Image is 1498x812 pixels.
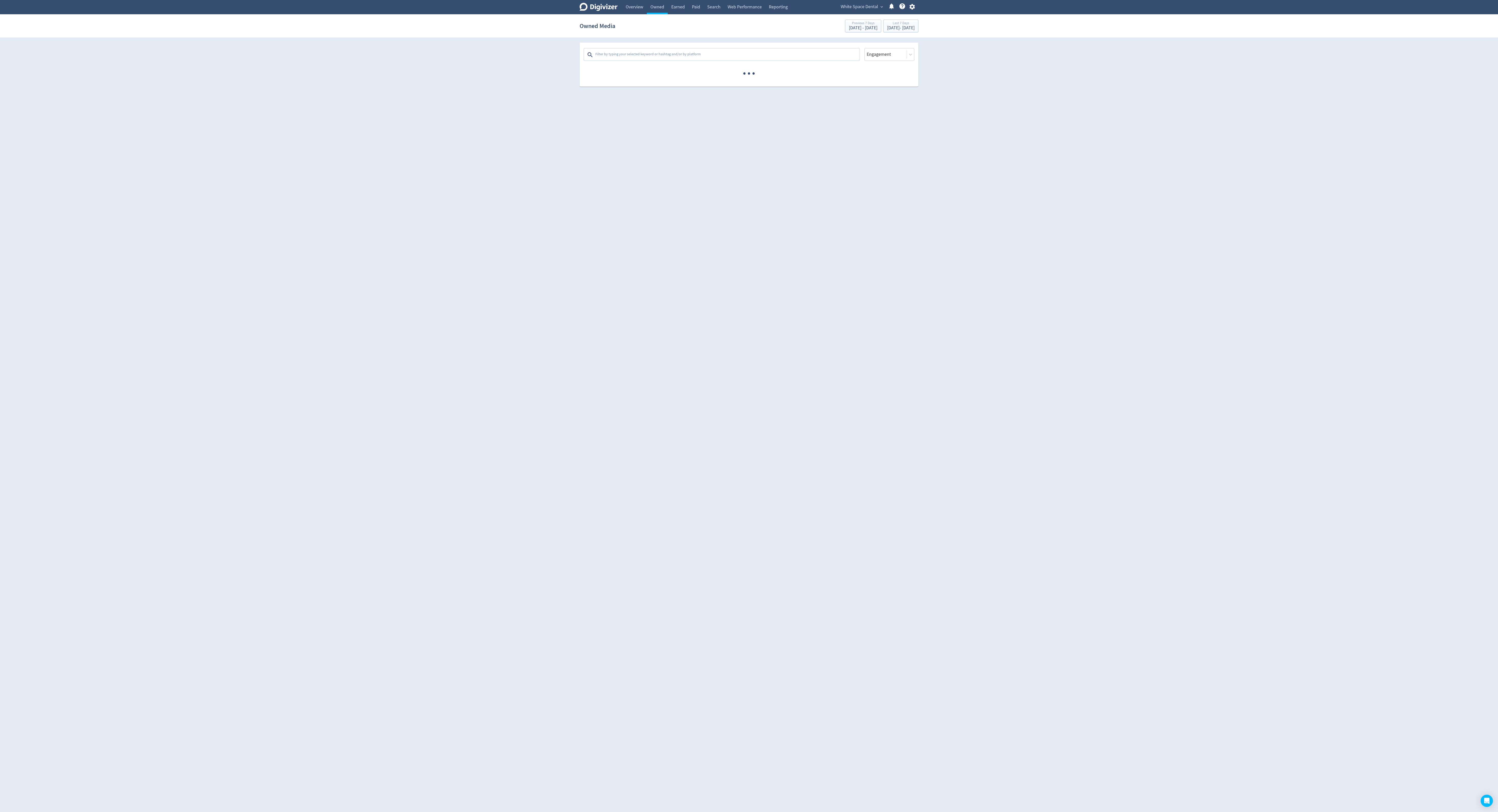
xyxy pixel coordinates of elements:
[845,20,881,32] button: Previous 7 Days[DATE] - [DATE]
[887,26,915,30] div: [DATE] - [DATE]
[879,5,884,9] span: expand_more
[751,61,756,87] span: ·
[849,21,877,26] div: Previous 7 Days
[849,26,877,30] div: [DATE] - [DATE]
[580,18,615,34] h1: Owned Media
[841,3,878,11] span: White Space Dental
[839,3,884,11] button: White Space Dental
[1481,795,1493,807] div: Open Intercom Messenger
[883,20,918,32] button: Last 7 Days[DATE]- [DATE]
[747,61,751,87] span: ·
[742,61,747,87] span: ·
[887,21,915,26] div: Last 7 Days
